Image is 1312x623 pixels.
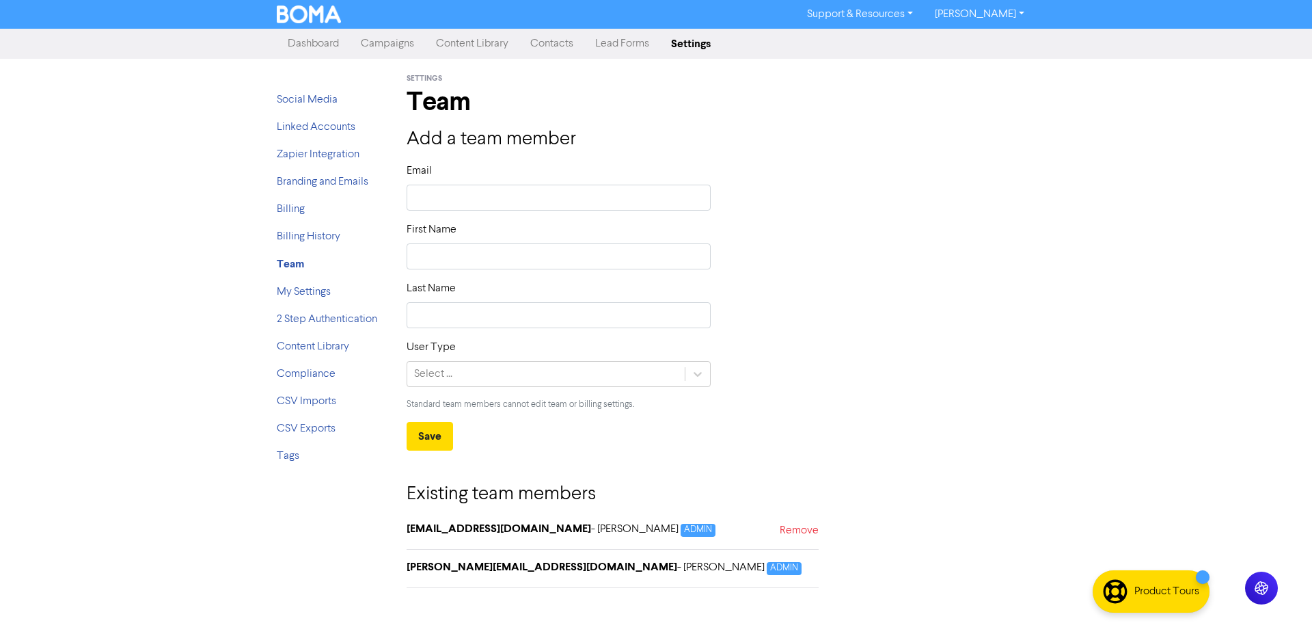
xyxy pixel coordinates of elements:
h6: - [PERSON_NAME] [407,522,715,537]
a: Team [277,259,304,270]
h6: - [PERSON_NAME] [407,561,802,575]
a: Billing [277,204,305,215]
strong: [PERSON_NAME][EMAIL_ADDRESS][DOMAIN_NAME] [407,560,677,574]
a: Contacts [519,30,584,57]
a: CSV Imports [277,396,336,407]
a: 2 Step Authentication [277,314,377,325]
span: Settings [407,74,442,83]
a: Compliance [277,369,336,380]
label: Email [407,163,432,179]
a: Linked Accounts [277,122,355,133]
a: Campaigns [350,30,425,57]
h1: Team [407,86,1035,118]
a: [PERSON_NAME] [924,3,1035,25]
strong: [EMAIL_ADDRESS][DOMAIN_NAME] [407,522,591,535]
div: Select ... [414,366,452,382]
a: My Settings [277,287,331,297]
a: Support & Resources [796,3,924,25]
button: Save [407,422,453,451]
a: Tags [277,451,299,462]
span: ADMIN [767,562,802,575]
a: Settings [660,30,722,57]
a: Dashboard [277,30,350,57]
label: Last Name [407,280,456,297]
span: ADMIN [681,524,715,537]
h3: Existing team members [407,483,819,507]
a: CSV Exports [277,423,336,434]
iframe: Chat Widget [1244,557,1312,623]
a: Zapier Integration [277,149,359,160]
a: Branding and Emails [277,176,368,187]
a: Lead Forms [584,30,660,57]
label: First Name [407,222,456,238]
a: Remove [780,522,819,542]
a: Content Library [277,341,349,352]
img: BOMA Logo [277,5,341,23]
label: User Type [407,339,456,356]
a: Content Library [425,30,519,57]
h3: Add a team member [407,129,1035,152]
strong: Team [277,257,304,271]
a: Social Media [277,94,338,105]
a: Billing History [277,231,340,242]
p: Standard team members cannot edit team or billing settings. [407,398,711,411]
